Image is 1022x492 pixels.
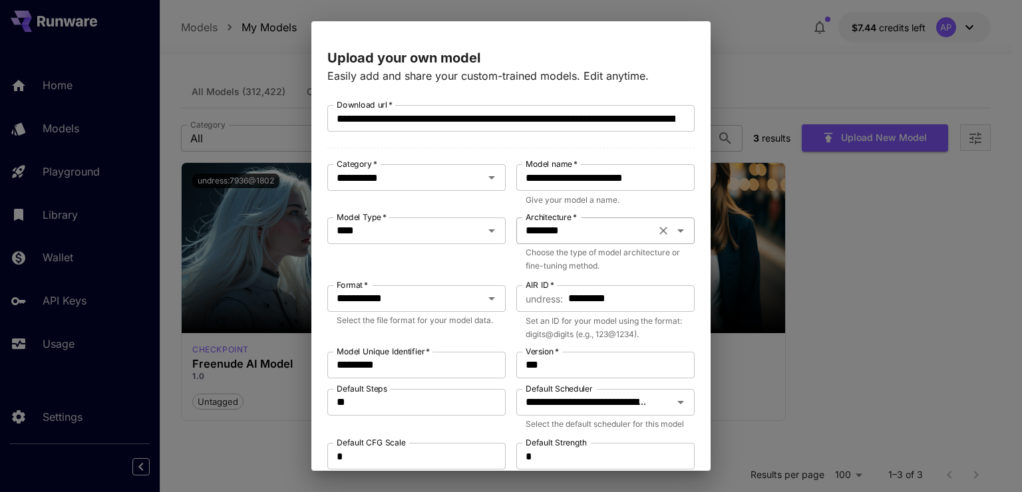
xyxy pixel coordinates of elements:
[526,211,577,223] label: Architecture
[526,418,685,431] p: Select the default scheduler for this model
[482,289,501,308] button: Open
[526,158,578,170] label: Model name
[526,314,685,341] p: Set an ID for your model using the format: digits@digits (e.g., 123@1234).
[337,158,377,170] label: Category
[526,279,554,291] label: AIR ID
[327,68,695,84] p: Easily add and share your custom-trained models. Edit anytime.
[337,383,387,394] label: Default Steps
[337,437,406,448] label: Default CFG Scale
[337,279,368,291] label: Format
[482,168,501,187] button: Open
[526,291,563,307] span: undress :
[526,437,587,448] label: Default Strength
[482,221,501,240] button: Open
[337,314,496,327] p: Select the file format for your model data.
[654,221,673,240] button: Clear
[327,48,695,68] p: Upload your own model
[526,193,685,207] p: Give your model a name.
[671,221,690,240] button: Open
[337,99,393,110] label: Download url
[671,393,690,412] button: Open
[526,246,685,273] p: Choose the type of model architecture or fine-tuning method.
[526,383,593,394] label: Default Scheduler
[337,346,430,357] label: Model Unique Identifier
[337,211,387,223] label: Model Type
[526,346,559,357] label: Version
